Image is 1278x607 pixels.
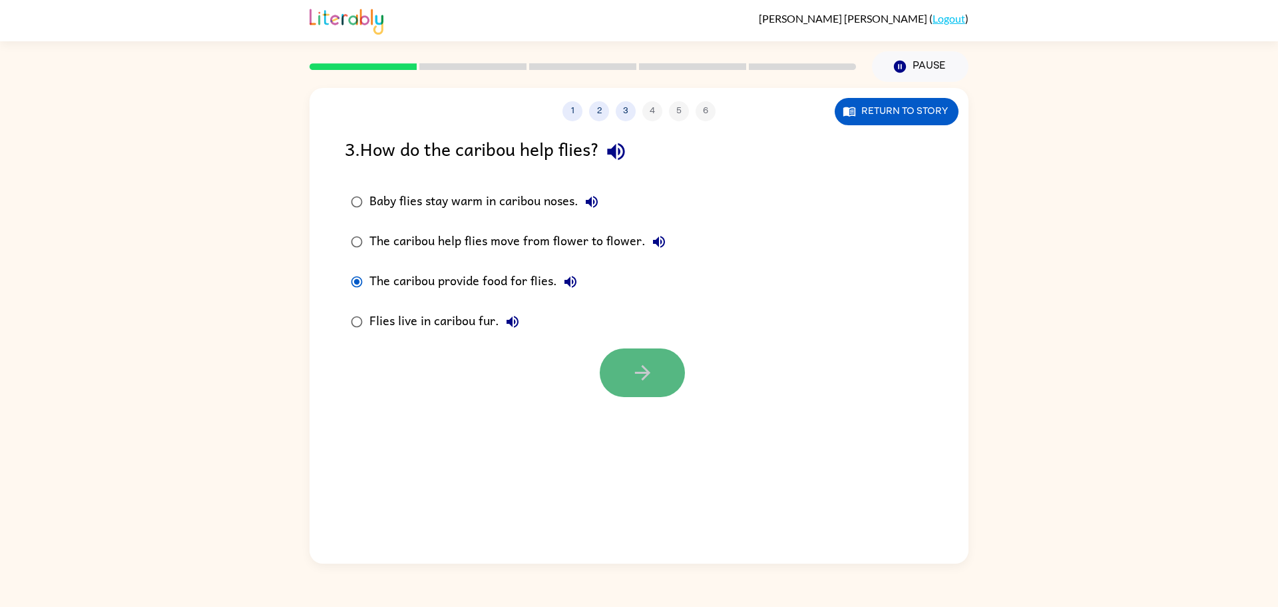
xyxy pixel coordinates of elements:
button: Return to story [835,98,958,125]
button: Pause [872,51,968,82]
div: The caribou provide food for flies. [369,269,584,295]
div: Baby flies stay warm in caribou noses. [369,189,605,215]
button: 1 [562,101,582,121]
div: 3 . How do the caribou help flies? [345,135,933,169]
div: Flies live in caribou fur. [369,308,526,335]
button: The caribou help flies move from flower to flower. [646,229,672,255]
button: Flies live in caribou fur. [499,308,526,335]
button: The caribou provide food for flies. [557,269,584,295]
div: ( ) [759,12,968,25]
button: 3 [616,101,636,121]
img: Literably [310,5,383,35]
div: The caribou help flies move from flower to flower. [369,229,672,255]
button: 2 [589,101,609,121]
button: Baby flies stay warm in caribou noses. [578,189,605,215]
span: [PERSON_NAME] [PERSON_NAME] [759,12,929,25]
a: Logout [933,12,965,25]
